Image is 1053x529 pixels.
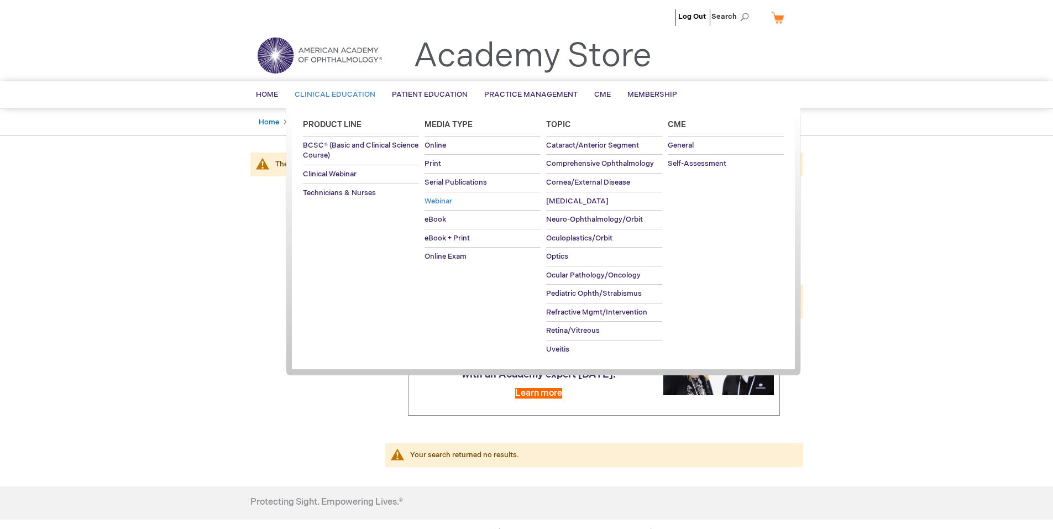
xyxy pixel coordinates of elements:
[392,90,468,99] span: Patient Education
[303,188,376,197] span: Technicians & Nurses
[484,90,578,99] span: Practice Management
[425,252,467,261] span: Online Exam
[515,388,562,399] a: Learn more
[425,234,470,243] span: eBook + Print
[410,450,792,460] div: Your search returned no results.
[546,197,609,206] span: [MEDICAL_DATA]
[425,141,446,150] span: Online
[303,120,362,129] span: Product Line
[627,90,677,99] span: Membership
[546,120,571,129] span: Topic
[546,326,600,335] span: Retina/Vitreous
[425,120,473,129] span: Media Type
[594,90,611,99] span: CME
[668,141,694,150] span: General
[303,141,418,160] span: BCSC® (Basic and Clinical Science Course)
[425,197,452,206] span: Webinar
[250,497,403,507] h4: Protecting Sight. Empowering Lives.®
[256,90,278,99] span: Home
[413,36,652,76] a: Academy Store
[425,178,487,187] span: Serial Publications
[668,120,686,129] span: Cme
[425,159,441,168] span: Print
[303,170,357,179] span: Clinical Webinar
[678,12,706,21] a: Log Out
[711,6,753,28] span: Search
[546,308,647,317] span: Refractive Mgmt/Intervention
[275,159,792,170] div: The page you requested was not found, but we have searched for relevant content.
[546,345,569,354] span: Uveitis
[259,118,279,127] a: Home
[546,178,630,187] span: Cornea/External Disease
[295,90,375,99] span: Clinical Education
[546,215,643,224] span: Neuro-Ophthalmology/Orbit
[546,141,639,150] span: Cataract/Anterior Segment
[546,289,642,298] span: Pediatric Ophth/Strabismus
[546,159,654,168] span: Comprehensive Ophthalmology
[546,234,612,243] span: Oculoplastics/Orbit
[546,252,568,261] span: Optics
[425,215,446,224] span: eBook
[668,159,726,168] span: Self-Assessment
[546,271,641,280] span: Ocular Pathology/Oncology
